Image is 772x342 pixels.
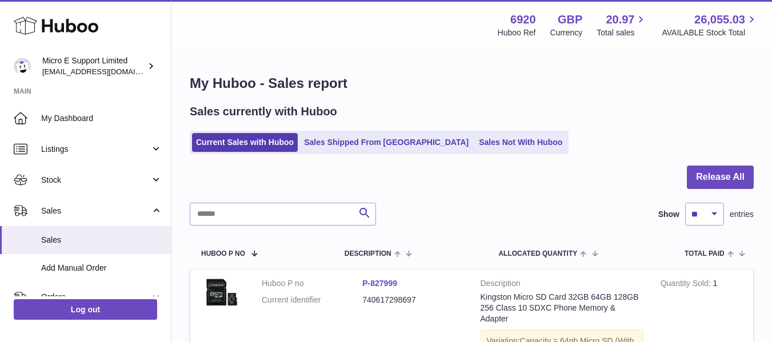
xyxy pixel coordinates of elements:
button: Release All [687,166,754,189]
div: Huboo Ref [498,27,536,38]
img: contact@micropcsupport.com [14,58,31,75]
dt: Huboo P no [262,278,362,289]
h1: My Huboo - Sales report [190,74,754,92]
h2: Sales currently with Huboo [190,104,337,119]
span: 26,055.03 [694,12,745,27]
span: Sales [41,206,150,216]
strong: 6920 [510,12,536,27]
img: $_57.JPG [199,278,245,307]
a: P-827999 [362,279,397,288]
span: entries [730,209,754,220]
span: ALLOCATED Quantity [498,250,577,257]
span: Add Manual Order [41,263,162,273]
strong: Description [481,278,643,292]
div: Currency [550,27,583,38]
span: My Dashboard [41,113,162,124]
span: Stock [41,175,150,186]
strong: Quantity Sold [661,279,713,291]
span: Huboo P no [201,250,245,257]
dd: 740617298697 [362,295,463,305]
span: Orders [41,292,150,303]
span: Total paid [685,250,725,257]
span: 20.97 [606,12,634,27]
dt: Current identifier [262,295,362,305]
a: Current Sales with Huboo [192,133,298,152]
span: Description [345,250,391,257]
a: 20.97 Total sales [597,12,647,38]
span: [EMAIL_ADDRESS][DOMAIN_NAME] [42,67,168,76]
a: Log out [14,299,157,320]
span: Total sales [597,27,647,38]
label: Show [658,209,679,220]
div: Micro E Support Limited [42,55,145,77]
div: Kingston Micro SD Card 32GB 64GB 128GB 256 Class 10 SDXC Phone Memory & Adapter [481,292,643,324]
span: Sales [41,235,162,246]
a: 26,055.03 AVAILABLE Stock Total [662,12,758,38]
a: Sales Not With Huboo [475,133,566,152]
strong: GBP [558,12,582,27]
span: Listings [41,144,150,155]
span: AVAILABLE Stock Total [662,27,758,38]
a: Sales Shipped From [GEOGRAPHIC_DATA] [300,133,473,152]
